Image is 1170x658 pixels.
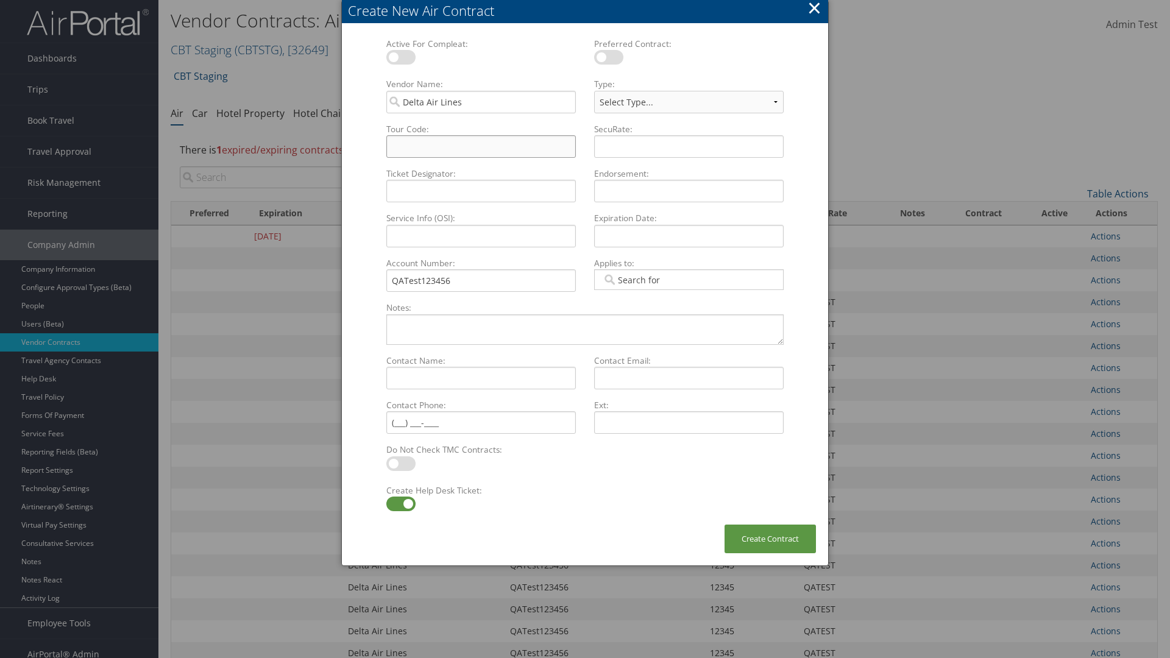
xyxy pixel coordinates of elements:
div: Create New Air Contract [348,1,828,20]
label: Preferred Contract: [589,38,789,50]
input: Contact Name: [386,367,576,389]
label: Active For Compleat: [381,38,581,50]
label: Expiration Date: [589,212,789,224]
label: Do Not Check TMC Contracts: [381,444,581,456]
input: SecuRate: [594,135,784,158]
select: Type: [594,91,784,113]
label: Ext: [589,399,789,411]
input: Endorsement: [594,180,784,202]
label: Tour Code: [381,123,581,135]
input: Applies to: [602,274,670,286]
label: Applies to: [589,257,789,269]
label: Vendor Name: [381,78,581,90]
input: Contact Phone: [386,411,576,434]
label: Type: [589,78,789,90]
input: Account Number: [386,269,576,292]
textarea: Notes: [386,314,784,345]
button: Create Contract [725,525,816,553]
input: Contact Email: [594,367,784,389]
input: Ticket Designator: [386,180,576,202]
input: Vendor Name: [386,91,576,113]
label: Contact Phone: [381,399,581,411]
input: Service Info (OSI): [386,225,576,247]
label: Ticket Designator: [381,168,581,180]
label: Account Number: [381,257,581,269]
input: Tour Code: [386,135,576,158]
label: Service Info (OSI): [381,212,581,224]
label: Create Help Desk Ticket: [381,484,581,497]
label: Notes: [381,302,789,314]
input: Expiration Date: [594,225,784,247]
input: Ext: [594,411,784,434]
label: Endorsement: [589,168,789,180]
label: Contact Email: [589,355,789,367]
label: SecuRate: [589,123,789,135]
label: Contact Name: [381,355,581,367]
